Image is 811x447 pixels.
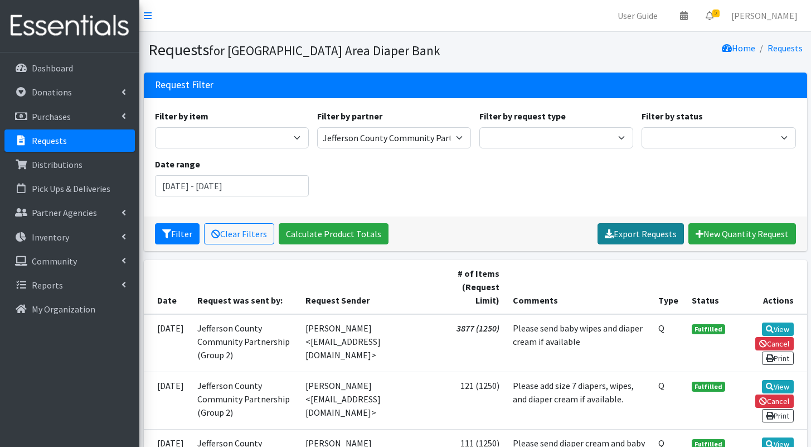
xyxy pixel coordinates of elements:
th: Comments [506,260,652,314]
h3: Request Filter [155,79,213,91]
button: Filter [155,223,200,244]
a: Distributions [4,153,135,176]
p: Pick Ups & Deliveries [32,183,110,194]
td: Please add size 7 diapers, wipes, and diaper cream if available. [506,372,652,429]
th: Actions [732,260,807,314]
td: 3877 (1250) [433,314,506,372]
h1: Requests [148,40,472,60]
th: Date [144,260,191,314]
p: Partner Agencies [32,207,97,218]
a: Clear Filters [204,223,274,244]
p: Purchases [32,111,71,122]
a: 5 [697,4,722,27]
td: Please send baby wipes and diaper cream if available [506,314,652,372]
a: Export Requests [598,223,684,244]
a: New Quantity Request [688,223,796,244]
td: 121 (1250) [433,372,506,429]
label: Date range [155,157,200,171]
label: Filter by item [155,109,208,123]
p: My Organization [32,304,95,315]
td: [PERSON_NAME] <[EMAIL_ADDRESS][DOMAIN_NAME]> [299,372,433,429]
a: Reports [4,274,135,296]
span: 5 [712,9,720,17]
th: # of Items (Request Limit) [433,260,506,314]
a: Requests [768,42,803,54]
p: Reports [32,280,63,291]
a: View [762,323,794,336]
p: Dashboard [32,63,73,74]
a: Cancel [755,337,794,350]
label: Filter by request type [479,109,566,123]
td: Jefferson County Community Partnership (Group 2) [191,372,299,429]
abbr: Quantity [658,323,664,334]
input: January 1, 2011 - December 31, 2011 [155,175,309,196]
a: [PERSON_NAME] [722,4,807,27]
span: Fulfilled [692,382,725,392]
a: Community [4,250,135,272]
td: [DATE] [144,372,191,429]
label: Filter by status [642,109,703,123]
a: Requests [4,129,135,152]
a: User Guide [609,4,667,27]
td: [DATE] [144,314,191,372]
a: Partner Agencies [4,201,135,224]
a: My Organization [4,298,135,320]
th: Status [685,260,732,314]
a: Dashboard [4,57,135,79]
p: Inventory [32,232,69,243]
a: Inventory [4,226,135,248]
p: Community [32,256,77,267]
span: Fulfilled [692,324,725,334]
a: Home [722,42,755,54]
a: Donations [4,81,135,103]
th: Request Sender [299,260,433,314]
a: Pick Ups & Deliveries [4,177,135,200]
a: Purchases [4,105,135,128]
a: Print [762,409,794,422]
small: for [GEOGRAPHIC_DATA] Area Diaper Bank [209,42,440,59]
p: Distributions [32,159,82,170]
th: Type [652,260,685,314]
td: [PERSON_NAME] <[EMAIL_ADDRESS][DOMAIN_NAME]> [299,314,433,372]
a: Print [762,352,794,365]
a: View [762,380,794,393]
th: Request was sent by: [191,260,299,314]
abbr: Quantity [658,380,664,391]
img: HumanEssentials [4,7,135,45]
p: Donations [32,86,72,98]
p: Requests [32,135,67,146]
a: Calculate Product Totals [279,223,388,244]
label: Filter by partner [317,109,382,123]
a: Cancel [755,395,794,408]
td: Jefferson County Community Partnership (Group 2) [191,314,299,372]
